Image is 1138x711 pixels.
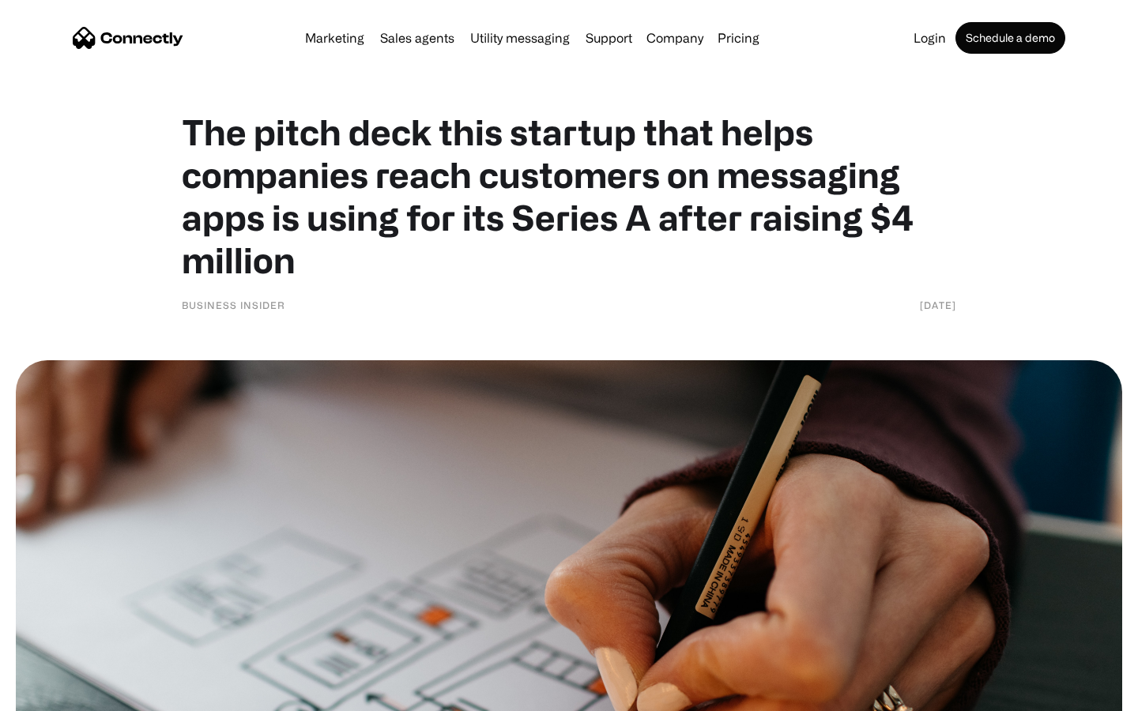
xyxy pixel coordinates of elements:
[182,297,285,313] div: Business Insider
[907,32,952,44] a: Login
[955,22,1065,54] a: Schedule a demo
[464,32,576,44] a: Utility messaging
[374,32,461,44] a: Sales agents
[299,32,371,44] a: Marketing
[711,32,766,44] a: Pricing
[182,111,956,281] h1: The pitch deck this startup that helps companies reach customers on messaging apps is using for i...
[579,32,639,44] a: Support
[646,27,703,49] div: Company
[920,297,956,313] div: [DATE]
